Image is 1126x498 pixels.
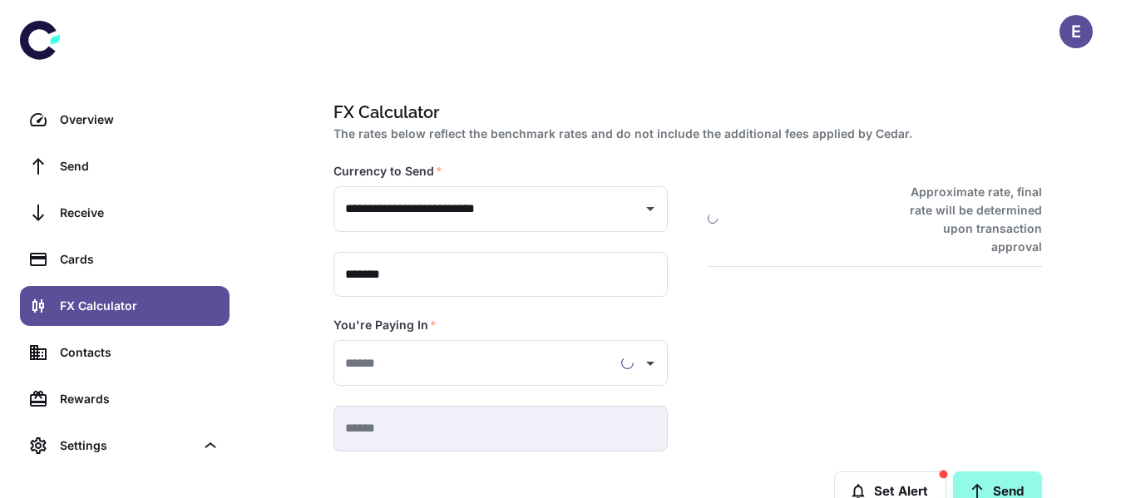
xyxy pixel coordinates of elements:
[639,352,662,375] button: Open
[60,343,220,362] div: Contacts
[1059,15,1093,48] button: E
[60,250,220,269] div: Cards
[20,333,230,372] a: Contacts
[60,390,220,408] div: Rewards
[639,197,662,220] button: Open
[333,163,442,180] label: Currency to Send
[20,286,230,326] a: FX Calculator
[60,111,220,129] div: Overview
[20,426,230,466] div: Settings
[60,297,220,315] div: FX Calculator
[20,193,230,233] a: Receive
[20,146,230,186] a: Send
[20,239,230,279] a: Cards
[333,100,1035,125] h1: FX Calculator
[891,183,1042,256] h6: Approximate rate, final rate will be determined upon transaction approval
[60,157,220,175] div: Send
[60,204,220,222] div: Receive
[333,317,437,333] label: You're Paying In
[20,379,230,419] a: Rewards
[20,100,230,140] a: Overview
[60,436,195,455] div: Settings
